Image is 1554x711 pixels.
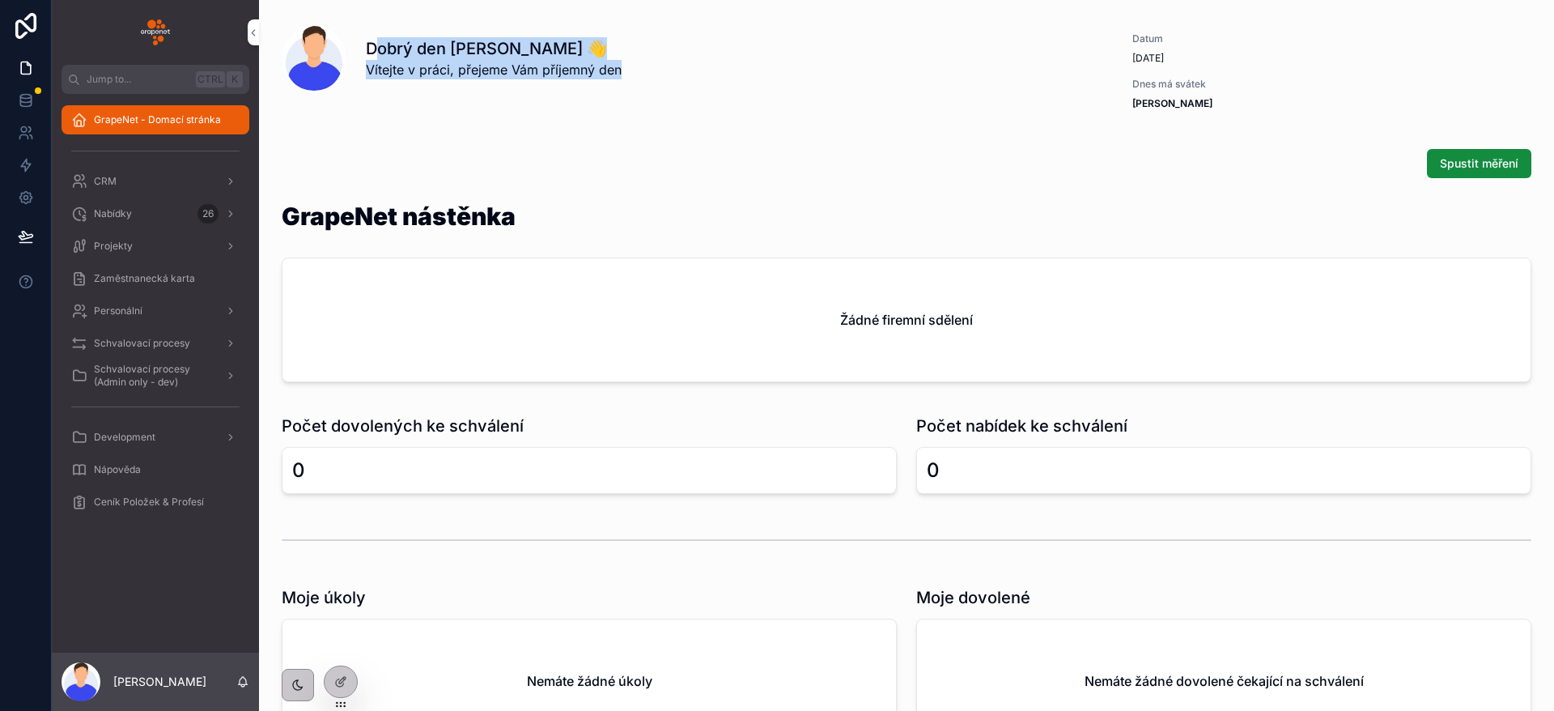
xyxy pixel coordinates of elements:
h1: Počet nabídek ke schválení [916,415,1127,437]
h1: Moje dovolené [916,586,1030,609]
div: 0 [927,458,940,483]
h1: Dobrý den [PERSON_NAME] 👋 [366,37,622,60]
span: Ceník Položek & Profesí [94,496,204,509]
span: Nápověda [94,463,141,476]
a: Ceník Položek & Profesí [62,487,249,517]
img: App logo [141,19,170,45]
span: [DATE] [1132,52,1300,65]
p: [PERSON_NAME] [113,674,206,690]
span: Dnes má svátek [1132,78,1300,91]
span: Schvalovací procesy [94,337,190,350]
span: Schvalovací procesy (Admin only - dev) [94,363,212,389]
button: Spustit měření [1427,149,1531,178]
span: Vítejte v práci, přejeme Vám příjemný den [366,60,622,79]
span: GrapeNet - Domací stránka [94,113,221,126]
span: Nabídky [94,207,132,220]
h2: Nemáte žádné úkoly [527,671,652,691]
span: Spustit měření [1440,155,1518,172]
span: Zaměstnanecká karta [94,272,195,285]
a: GrapeNet - Domací stránka [62,105,249,134]
a: Projekty [62,232,249,261]
a: CRM [62,167,249,196]
a: Schvalovací procesy (Admin only - dev) [62,361,249,390]
h1: Moje úkoly [282,586,366,609]
h2: Nemáte žádné dovolené čekající na schválení [1085,671,1364,691]
a: Nabídky26 [62,199,249,228]
span: CRM [94,175,117,188]
span: Projekty [94,240,133,253]
span: Development [94,431,155,444]
a: Nápověda [62,455,249,484]
a: Development [62,423,249,452]
a: Personální [62,296,249,326]
strong: [PERSON_NAME] [1132,97,1212,109]
a: Zaměstnanecká karta [62,264,249,293]
div: scrollable content [52,94,259,538]
span: Personální [94,304,142,317]
h1: Počet dovolených ke schválení [282,415,524,437]
span: Ctrl [196,71,225,87]
h2: Žádné firemní sdělení [840,310,973,330]
a: Schvalovací procesy [62,329,249,358]
button: Jump to...CtrlK [62,65,249,94]
div: 0 [292,458,305,483]
span: Datum [1132,32,1300,45]
div: 26 [197,204,219,224]
h1: GrapeNet nástěnka [282,204,516,228]
span: Jump to... [87,73,189,86]
span: K [228,73,241,86]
